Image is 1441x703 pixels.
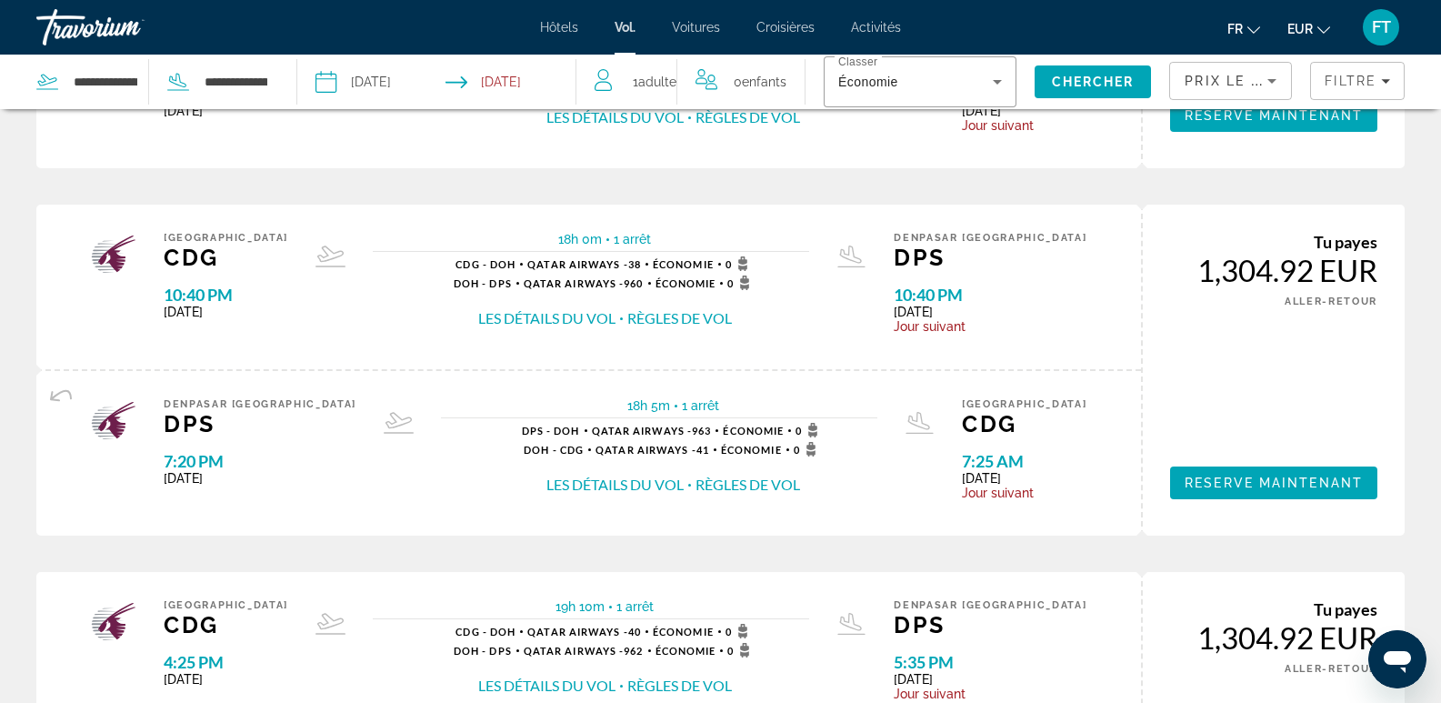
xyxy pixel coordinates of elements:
[962,398,1086,410] span: [GEOGRAPHIC_DATA]
[794,442,822,457] span: 0
[1285,663,1377,675] span: ALLER-RETOUR
[1185,476,1363,490] span: Reserve maintenant
[721,444,782,456] span: Économie
[727,276,756,290] span: 0
[454,277,512,289] span: DOH - DPS
[546,107,684,127] button: Les détails du vol
[1170,232,1377,252] div: Tu payes
[1372,17,1391,36] font: FT
[91,398,136,444] img: Airline logo
[1227,22,1243,36] font: fr
[576,55,805,109] button: Travelers: 1 adult, 0 children
[742,75,786,89] span: Enfants
[546,475,684,495] button: Les détails du vol
[164,285,288,305] span: 10:40 PM
[653,258,714,270] span: Économie
[315,55,391,109] button: Select depart date
[962,451,1086,471] span: 7:25 AM
[894,244,1086,271] span: DPS
[695,475,800,495] button: Règles de vol
[655,277,716,289] span: Économie
[1170,252,1377,288] div: 1,304.92 EUR
[627,398,670,413] span: 18h 5m
[894,652,1086,672] span: 5:35 PM
[894,232,1086,244] span: Denpasar [GEOGRAPHIC_DATA]
[592,425,693,437] span: Qatar Airways -
[454,645,512,657] span: DOH - DPS
[1170,599,1377,619] div: Tu payes
[524,444,584,456] span: DOH - CDG
[894,305,1086,319] span: [DATE]
[1170,619,1377,656] div: 1,304.92 EUR
[1185,108,1363,123] span: Reserve maintenant
[615,20,635,35] a: Vol.
[1368,630,1426,688] iframe: Bouton de lancement de la fenêtre de messagerie
[894,687,1086,701] span: Jour suivant
[478,676,615,696] button: Les détails du vol
[1170,467,1377,499] button: Reserve maintenant
[164,451,356,471] span: 7:20 PM
[91,232,136,277] img: Airline logo
[455,258,515,270] span: CDG - DOH
[1285,296,1377,307] span: ALLER-RETOUR
[164,471,356,486] span: [DATE]
[726,256,754,271] span: 0
[962,471,1086,486] span: [DATE]
[1170,99,1377,132] button: Reserve maintenant
[595,444,709,456] span: 41
[682,398,719,413] span: 1 arrêt
[734,69,786,95] span: 0
[962,118,1086,133] span: Jour suivant
[524,645,644,657] span: 962
[838,56,877,68] mat-label: Classer
[962,410,1086,437] span: CDG
[796,423,824,437] span: 0
[894,319,1086,334] span: Jour suivant
[894,599,1086,611] span: Denpasar [GEOGRAPHIC_DATA]
[851,20,901,35] a: Activités
[894,285,1086,305] span: 10:40 PM
[1310,62,1405,100] button: Filters
[653,626,714,638] span: Économie
[592,425,712,437] span: 963
[1357,8,1405,46] button: Menu utilisateur
[522,425,580,437] span: DPS - DOH
[91,599,136,645] img: Airline logo
[1287,22,1313,36] font: EUR
[595,444,696,456] span: Qatar Airways -
[1035,65,1151,98] button: Search
[672,20,720,35] a: Voitures
[527,626,628,638] span: Qatar Airways -
[614,232,651,246] span: 1 arrêt
[1052,75,1135,89] span: Chercher
[616,599,654,614] span: 1 arrêt
[1185,74,1327,88] span: Prix ​​le plus bas
[455,626,515,638] span: CDG - DOH
[164,305,288,319] span: [DATE]
[527,258,641,270] span: 38
[527,626,641,638] span: 40
[478,308,615,328] button: Les détails du vol
[726,624,754,638] span: 0
[164,104,356,118] span: [DATE]
[633,69,676,95] span: 1
[524,277,625,289] span: Qatar Airways -
[555,599,605,614] span: 19h 10m
[627,676,732,696] button: Règles de vol
[695,107,800,127] button: Règles de vol
[164,611,288,638] span: CDG
[540,20,578,35] font: Hôtels
[638,75,676,89] span: Adulte
[527,258,628,270] span: Qatar Airways -
[756,20,815,35] a: Croisières
[164,244,288,271] span: CDG
[962,486,1086,500] span: Jour suivant
[445,55,521,109] button: Select return date
[36,4,218,51] a: Travorium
